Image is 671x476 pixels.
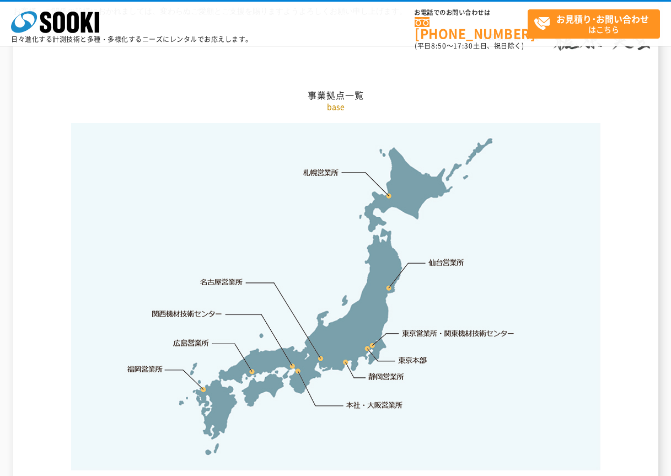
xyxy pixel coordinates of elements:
a: 東京営業所・関東機材技術センター [402,328,516,339]
a: 本社・大阪営業所 [345,399,403,410]
span: 17:30 [453,41,473,51]
a: 名古屋営業所 [200,277,243,288]
a: 仙台営業所 [428,257,464,268]
a: 静岡営業所 [368,371,404,382]
a: 札幌営業所 [303,167,339,178]
a: 関西機材技術センター [152,308,222,319]
strong: お見積り･お問い合わせ [556,12,649,25]
img: 事業拠点一覧 [71,123,600,470]
span: はこちら [534,10,659,38]
p: 日々進化する計測技術と多種・多様化するニーズにレンタルでお応えします。 [11,36,253,42]
a: 東京本部 [399,355,427,366]
span: お電話でのお問い合わせは [415,9,528,16]
span: 8:50 [431,41,447,51]
p: base [13,101,658,113]
a: お見積り･お問い合わせはこちら [528,9,660,39]
a: [PHONE_NUMBER] [415,17,528,40]
a: 福岡営業所 [127,363,163,375]
span: (平日 ～ 土日、祝日除く) [415,41,524,51]
a: 広島営業所 [174,337,210,348]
